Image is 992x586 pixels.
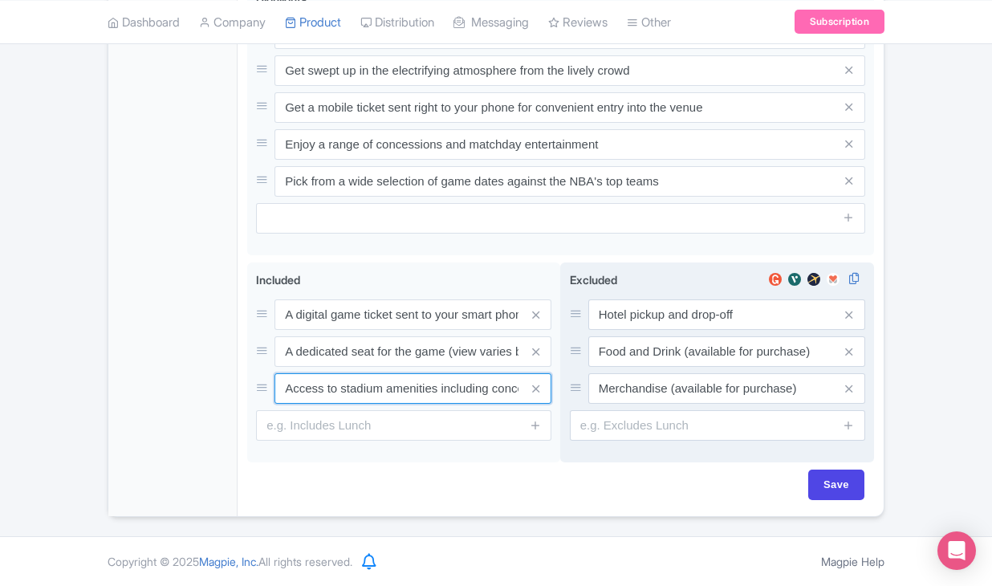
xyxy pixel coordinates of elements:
input: Save [808,470,864,500]
div: Copyright © 2025 All rights reserved. [98,553,362,570]
span: Included [256,273,300,287]
img: musement-review-widget-01-cdcb82dea4530aa52f361e0f447f8f5f.svg [823,271,843,287]
img: viator-review-widget-01-363d65f17b203e82e80c83508294f9cc.svg [785,271,804,287]
img: getyourguide-review-widget-01-c9ff127aecadc9be5c96765474840e58.svg [766,271,785,287]
img: expedia-review-widget-01-6a8748bc8b83530f19f0577495396935.svg [804,271,823,287]
span: Magpie, Inc. [199,555,258,568]
input: e.g. Excludes Lunch [570,410,865,441]
input: e.g. Includes Lunch [256,410,551,441]
a: Magpie Help [821,555,884,568]
div: Open Intercom Messenger [937,531,976,570]
span: Excluded [570,273,617,287]
a: Subscription [795,10,884,34]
